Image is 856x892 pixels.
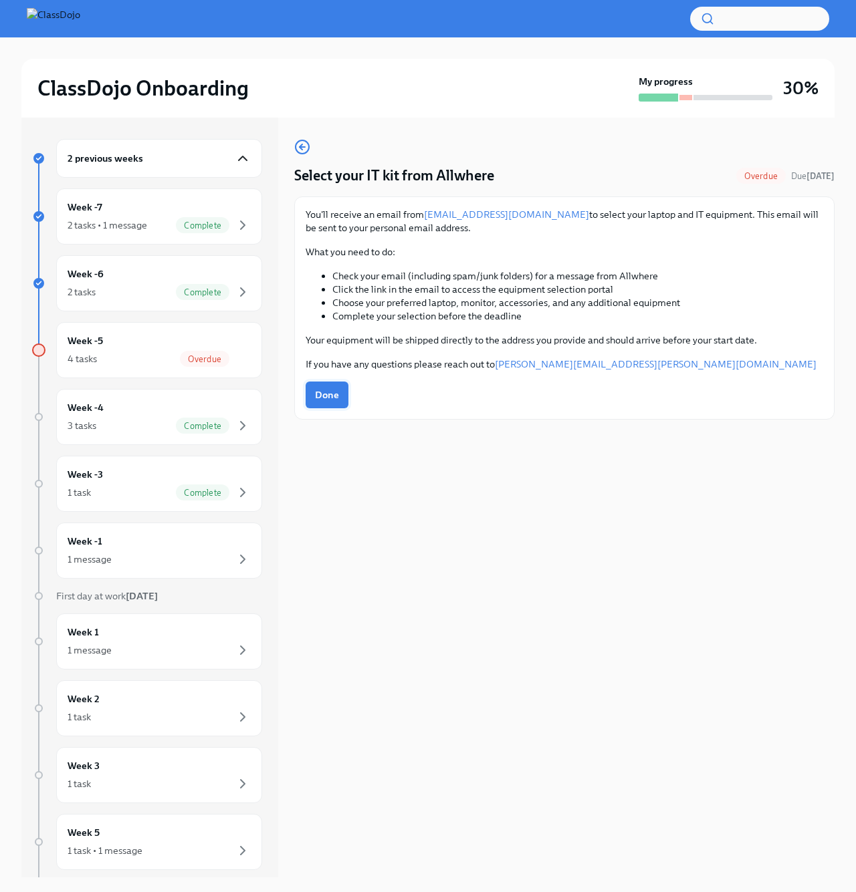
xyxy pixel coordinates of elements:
[32,322,262,378] a: Week -54 tasksOverdue
[32,589,262,603] a: First day at work[DATE]
[176,421,229,431] span: Complete
[306,208,823,235] p: You'll receive an email from to select your laptop and IT equipment. This email will be sent to y...
[68,151,143,166] h6: 2 previous weeks
[332,296,823,309] li: Choose your preferred laptop, monitor, accessories, and any additional equipment
[68,643,112,657] div: 1 message
[68,825,100,840] h6: Week 5
[68,553,112,566] div: 1 message
[68,467,103,482] h6: Week -3
[32,255,262,311] a: Week -62 tasksComplete
[332,309,823,323] li: Complete your selection before the deadline
[27,8,80,29] img: ClassDojo
[176,287,229,297] span: Complete
[180,354,229,364] span: Overdue
[32,456,262,512] a: Week -31 taskComplete
[68,486,91,499] div: 1 task
[68,400,104,415] h6: Week -4
[68,758,100,773] h6: Week 3
[32,814,262,870] a: Week 51 task • 1 message
[294,166,494,186] h4: Select your IT kit from Allwhere
[332,269,823,283] li: Check your email (including spam/junk folders) for a message from Allwhere
[639,75,693,88] strong: My progress
[332,283,823,296] li: Click the link in the email to access the equipment selection portal
[306,245,823,259] p: What you need to do:
[68,844,142,857] div: 1 task • 1 message
[315,388,339,402] span: Done
[176,488,229,498] span: Complete
[56,139,262,178] div: 2 previous weeks
[68,777,91,790] div: 1 task
[32,747,262,803] a: Week 31 task
[32,613,262,670] a: Week 11 message
[495,358,817,370] a: [PERSON_NAME][EMAIL_ADDRESS][PERSON_NAME][DOMAIN_NAME]
[736,171,786,181] span: Overdue
[807,171,835,181] strong: [DATE]
[306,382,348,408] button: Done
[783,76,819,100] h3: 30%
[68,352,97,365] div: 4 tasks
[68,200,102,214] h6: Week -7
[791,171,835,181] span: Due
[68,692,100,706] h6: Week 2
[68,267,104,281] h6: Week -6
[68,534,102,549] h6: Week -1
[32,523,262,579] a: Week -11 message
[32,680,262,736] a: Week 21 task
[424,208,589,220] a: [EMAIL_ADDRESS][DOMAIN_NAME]
[176,220,229,231] span: Complete
[68,625,99,639] h6: Week 1
[37,75,249,102] h2: ClassDojo Onboarding
[32,389,262,445] a: Week -43 tasksComplete
[306,333,823,347] p: Your equipment will be shipped directly to the address you provide and should arrive before your ...
[68,218,147,232] div: 2 tasks • 1 message
[306,357,823,371] p: If you have any questions please reach out to
[68,333,103,348] h6: Week -5
[68,419,96,432] div: 3 tasks
[791,170,835,182] span: August 14th, 2025 09:00
[68,710,91,724] div: 1 task
[126,590,158,602] strong: [DATE]
[56,590,158,602] span: First day at work
[32,188,262,245] a: Week -72 tasks • 1 messageComplete
[68,285,96,299] div: 2 tasks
